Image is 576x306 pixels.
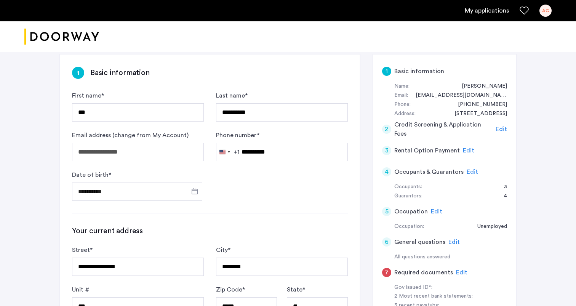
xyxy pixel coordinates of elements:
a: Favorites [520,6,529,15]
div: Occupation: [394,222,424,231]
label: Street * [72,245,93,255]
div: AG [539,5,552,17]
label: Zip Code * [216,285,245,294]
h5: General questions [394,237,445,247]
div: 4 [382,167,391,176]
div: Phone: [394,100,411,109]
div: Unemployed [470,222,507,231]
div: +1 [234,147,240,157]
span: Edit [496,126,507,132]
label: Date of birth * [72,170,111,179]
div: 2 [382,125,391,134]
div: Occupants: [394,183,422,192]
label: Unit # [72,285,90,294]
span: Edit [448,239,460,245]
h5: Basic information [394,67,444,76]
h3: Your current address [72,226,348,236]
button: Open calendar [190,187,199,196]
span: Edit [431,208,442,215]
label: City * [216,245,230,255]
a: Cazamio logo [24,22,99,51]
div: 7 [382,268,391,277]
div: 1 [382,67,391,76]
div: 3 [496,183,507,192]
div: +19177550506 [450,100,507,109]
div: 3 [382,146,391,155]
h3: Basic information [90,67,150,78]
label: Last name * [216,91,248,100]
span: Edit [456,269,467,276]
div: Name: [394,82,410,91]
label: Phone number * [216,131,259,140]
div: 1 [72,67,84,79]
div: Gov issued ID*: [394,283,490,292]
label: First name * [72,91,104,100]
h5: Rental Option Payment [394,146,460,155]
div: Guarantors: [394,192,422,201]
span: Edit [463,147,474,154]
h5: Occupation [394,207,428,216]
img: logo [24,22,99,51]
h5: Required documents [394,268,453,277]
div: aki.vsg@gmail.com [408,91,507,100]
div: 4 [496,192,507,201]
div: All questions answered [394,253,507,262]
a: My application [465,6,509,15]
div: 160 West 24th St, #14B [447,109,507,119]
h5: Credit Screening & Application Fees [394,120,493,138]
div: 5 [382,207,391,216]
div: Aki Gaythwaite [454,82,507,91]
button: Selected country [216,143,240,161]
div: Address: [394,109,416,119]
div: Email: [394,91,408,100]
label: Email address (change from My Account) [72,131,189,140]
span: Edit [467,169,478,175]
div: 6 [382,237,391,247]
div: 2 Most recent bank statements: [394,292,490,301]
h5: Occupants & Guarantors [394,167,464,176]
label: State * [287,285,305,294]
